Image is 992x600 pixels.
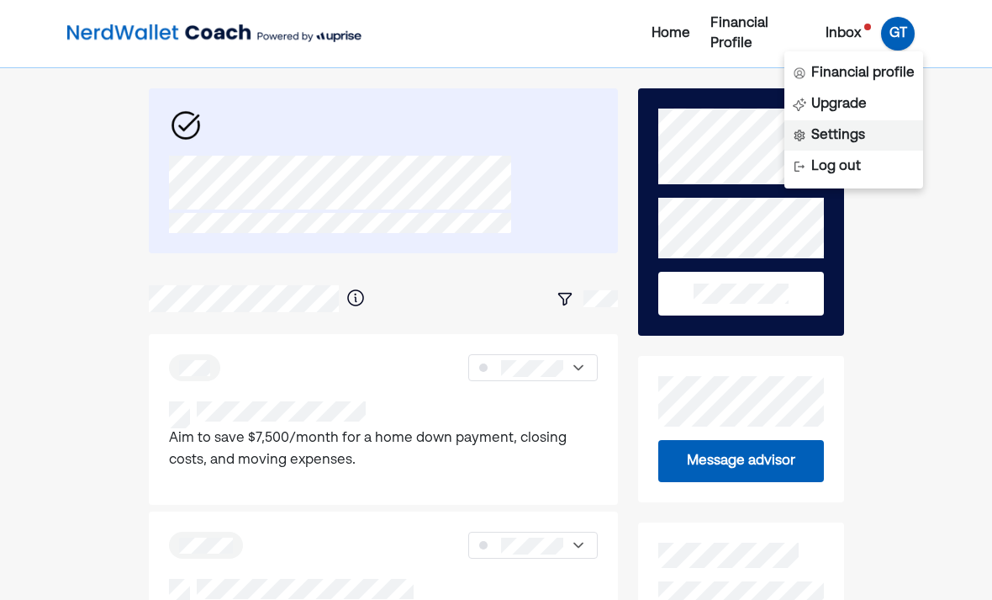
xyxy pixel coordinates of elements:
div: Inbox [826,24,861,44]
div: Settings [811,125,865,146]
div: GT [881,17,915,50]
p: Aim to save $7,500/month for a home down payment, closing costs, and moving expenses. [169,428,599,471]
div: Log out [811,157,861,177]
div: Financial profile [811,63,915,83]
div: Financial Profile [710,13,805,54]
div: Upgrade [811,94,867,114]
button: Message advisor [658,440,823,482]
div: Home [652,24,690,44]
